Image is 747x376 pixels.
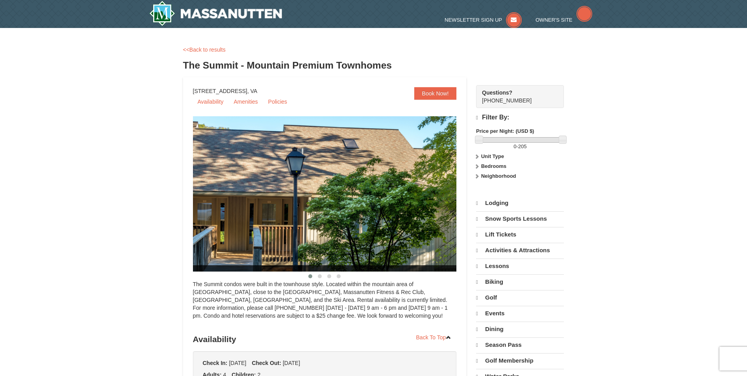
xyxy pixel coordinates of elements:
[445,17,502,23] span: Newsletter Sign Up
[445,17,522,23] a: Newsletter Sign Up
[149,1,282,26] a: Massanutten Resort
[476,114,564,121] h4: Filter By:
[263,96,292,108] a: Policies
[183,58,564,73] h3: The Summit - Mountain Premium Townhomes
[476,227,564,242] a: Lift Tickets
[518,143,527,149] span: 205
[481,153,504,159] strong: Unit Type
[476,353,564,368] a: Golf Membership
[414,87,457,100] a: Book Now!
[476,196,564,210] a: Lodging
[149,1,282,26] img: Massanutten Resort Logo
[536,17,573,23] span: Owner's Site
[476,243,564,258] a: Activities & Attractions
[183,47,226,53] a: <<Back to results
[476,211,564,226] a: Snow Sports Lessons
[193,116,476,272] img: 19219034-1-0eee7e00.jpg
[476,259,564,274] a: Lessons
[536,17,592,23] a: Owner's Site
[193,331,457,347] h3: Availability
[476,274,564,289] a: Biking
[229,96,262,108] a: Amenities
[193,96,228,108] a: Availability
[482,89,550,104] span: [PHONE_NUMBER]
[476,143,564,151] label: -
[481,163,506,169] strong: Bedrooms
[482,89,512,96] strong: Questions?
[283,360,300,366] span: [DATE]
[476,337,564,352] a: Season Pass
[252,360,281,366] strong: Check Out:
[193,280,457,328] div: The Summit condos were built in the townhouse style. Located within the mountain area of [GEOGRAP...
[476,128,534,134] strong: Price per Night: (USD $)
[229,360,246,366] span: [DATE]
[203,360,228,366] strong: Check In:
[513,143,516,149] span: 0
[476,322,564,337] a: Dining
[476,290,564,305] a: Golf
[481,173,516,179] strong: Neighborhood
[476,306,564,321] a: Events
[411,331,457,343] a: Back To Top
